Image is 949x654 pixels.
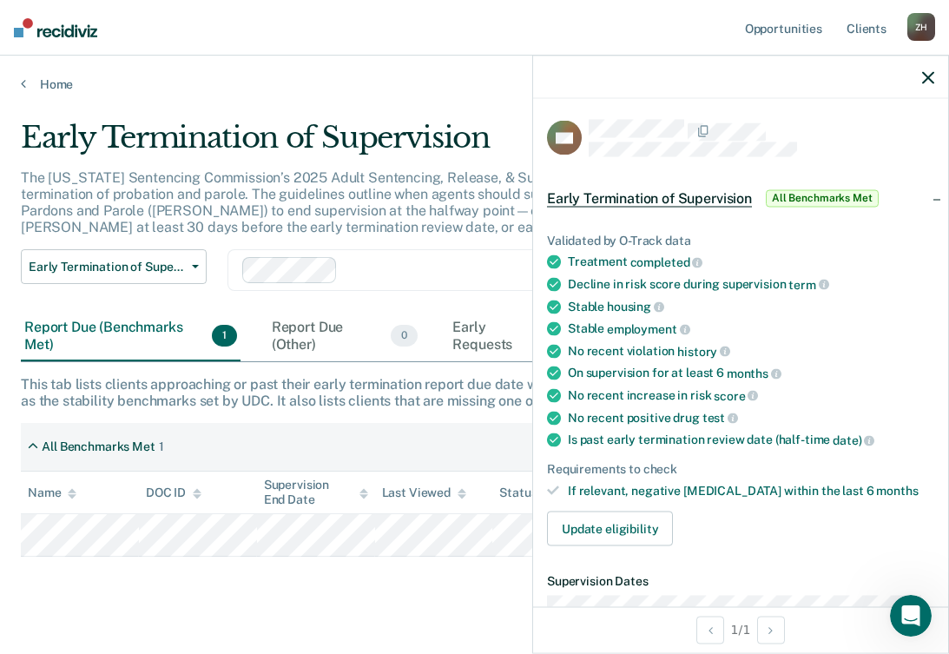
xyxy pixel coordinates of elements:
[533,606,948,652] div: 1 / 1
[727,367,781,380] span: months
[702,411,738,425] span: test
[833,433,874,446] span: date)
[449,312,579,360] div: Early Requests
[382,486,466,500] div: Last Viewed
[159,439,164,454] div: 1
[568,321,934,337] div: Stable
[21,76,928,92] a: Home
[568,410,934,426] div: No recent positive drug
[714,388,758,402] span: score
[547,574,934,589] dt: Supervision Dates
[21,120,875,169] div: Early Termination of Supervision
[14,18,97,37] img: Recidiviz
[547,233,934,248] div: Validated by O-Track data
[547,512,673,546] button: Update eligibility
[146,486,201,500] div: DOC ID
[788,277,828,291] span: term
[677,344,730,358] span: history
[268,312,422,360] div: Report Due (Other)
[890,595,932,637] iframe: Intercom live chat
[757,616,785,644] button: Next Opportunity
[568,299,934,314] div: Stable
[42,439,155,454] div: All Benchmarks Met
[766,189,879,207] span: All Benchmarks Met
[696,616,724,644] button: Previous Opportunity
[568,254,934,270] div: Treatment
[547,461,934,476] div: Requirements to check
[28,486,76,500] div: Name
[21,376,928,409] div: This tab lists clients approaching or past their early termination report due date who meet the t...
[568,366,934,381] div: On supervision for at least 6
[533,170,948,226] div: Early Termination of SupervisionAll Benchmarks Met
[568,433,934,448] div: Is past early termination review date (half-time
[568,343,934,359] div: No recent violation
[876,483,918,497] span: months
[547,189,752,207] span: Early Termination of Supervision
[21,312,241,360] div: Report Due (Benchmarks Met)
[568,387,934,403] div: No recent increase in risk
[568,276,934,292] div: Decline in risk score during supervision
[29,260,185,274] span: Early Termination of Supervision
[607,321,689,335] span: employment
[607,300,664,314] span: housing
[264,478,368,507] div: Supervision End Date
[212,325,237,347] span: 1
[568,483,934,498] div: If relevant, negative [MEDICAL_DATA] within the last 6
[630,255,703,269] span: completed
[907,13,935,41] div: Z H
[21,169,860,236] p: The [US_STATE] Sentencing Commission’s 2025 Adult Sentencing, Release, & Supervision Guidelines e...
[391,325,418,347] span: 0
[499,486,537,500] div: Status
